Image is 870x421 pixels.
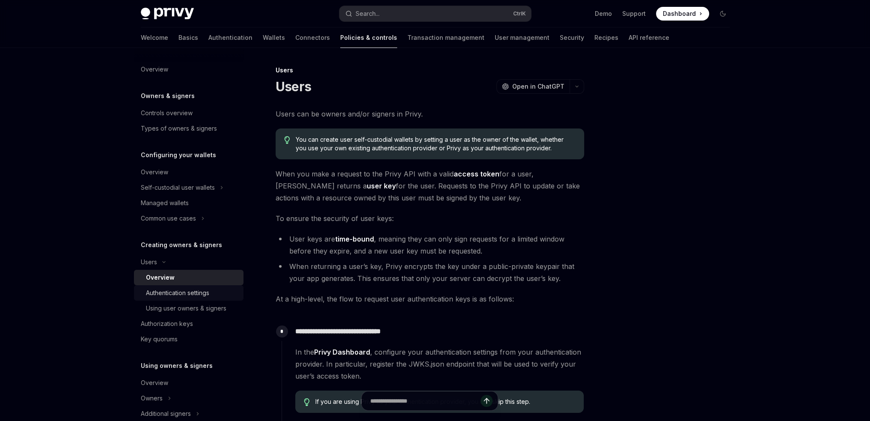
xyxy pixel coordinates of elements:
[134,375,243,391] a: Overview
[146,272,175,283] div: Overview
[513,10,526,17] span: Ctrl K
[141,334,178,344] div: Key quorums
[407,27,484,48] a: Transaction management
[134,301,243,316] a: Using user owners & signers
[595,9,612,18] a: Demo
[141,257,157,267] div: Users
[356,9,380,19] div: Search...
[295,27,330,48] a: Connectors
[134,270,243,285] a: Overview
[141,378,168,388] div: Overview
[141,8,194,20] img: dark logo
[141,64,168,75] div: Overview
[276,108,584,120] span: Users can be owners and/or signers in Privy.
[594,27,618,48] a: Recipes
[141,108,193,118] div: Controls overview
[134,164,243,180] a: Overview
[141,123,217,134] div: Types of owners & signers
[263,27,285,48] a: Wallets
[141,91,195,101] h5: Owners & signers
[178,27,198,48] a: Basics
[512,82,564,91] span: Open in ChatGPT
[134,105,243,121] a: Controls overview
[141,27,168,48] a: Welcome
[276,233,584,257] li: User keys are , meaning they can only sign requests for a limited window before they expire, and ...
[141,213,196,224] div: Common use cases
[134,62,243,77] a: Overview
[146,288,209,298] div: Authentication settings
[146,303,226,314] div: Using user owners & signers
[134,285,243,301] a: Authentication settings
[481,395,493,407] button: Send message
[284,136,290,144] svg: Tip
[276,66,584,75] div: Users
[663,9,696,18] span: Dashboard
[276,260,584,284] li: When returning a user’s key, Privy encrypts the key under a public-private keypair that your app ...
[629,27,669,48] a: API reference
[295,346,584,382] span: In the , configure your authentication settings from your authentication provider. In particular,...
[335,235,374,243] strong: time-bound
[560,27,584,48] a: Security
[656,7,709,21] a: Dashboard
[495,27,549,48] a: User management
[496,79,570,94] button: Open in ChatGPT
[134,121,243,136] a: Types of owners & signers
[276,79,311,94] h1: Users
[208,27,252,48] a: Authentication
[134,331,243,347] a: Key quorums
[296,135,575,152] span: You can create user self-custodial wallets by setting a user as the owner of the wallet, whether ...
[339,6,531,21] button: Search...CtrlK
[141,393,163,403] div: Owners
[314,348,370,357] a: Privy Dashboard
[276,168,584,204] span: When you make a request to the Privy API with a valid for a user, [PERSON_NAME] returns a for the...
[276,293,584,305] span: At a high-level, the flow to request user authentication keys is as follows:
[141,240,222,250] h5: Creating owners & signers
[276,212,584,224] span: To ensure the security of user keys:
[141,198,189,208] div: Managed wallets
[141,319,193,329] div: Authorization keys
[141,409,191,419] div: Additional signers
[340,27,397,48] a: Policies & controls
[141,361,213,371] h5: Using owners & signers
[141,182,215,193] div: Self-custodial user wallets
[141,167,168,177] div: Overview
[454,170,499,178] strong: access token
[367,182,396,190] strong: user key
[134,195,243,211] a: Managed wallets
[141,150,216,160] h5: Configuring your wallets
[716,7,730,21] button: Toggle dark mode
[134,316,243,331] a: Authorization keys
[622,9,646,18] a: Support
